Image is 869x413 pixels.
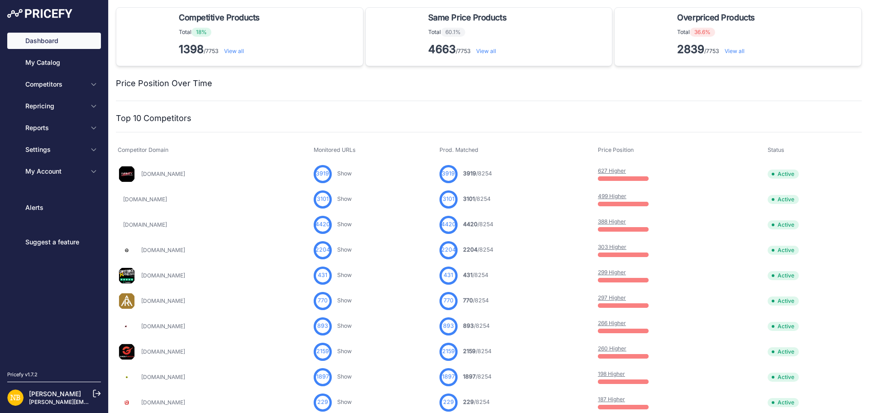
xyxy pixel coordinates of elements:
a: [DOMAIN_NAME] [141,399,185,406]
span: Prod. Matched [439,146,478,153]
a: Suggest a feature [7,234,101,250]
span: Active [768,170,799,179]
a: 299 Higher [598,269,626,276]
p: /7753 [428,42,510,57]
a: 260 Higher [598,345,626,352]
span: 770 [463,297,473,304]
a: 4420/8254 [463,221,493,228]
span: Competitive Products [179,11,260,24]
span: Competitor Domain [118,146,168,153]
a: Alerts [7,199,101,216]
button: Repricing [7,98,101,114]
p: Total [179,28,263,37]
span: 2204 [463,246,477,253]
span: 2159 [316,347,329,356]
a: [PERSON_NAME] [29,390,81,398]
span: 3101 [443,195,454,204]
span: 4420 [463,221,477,228]
p: /7753 [677,42,758,57]
p: Total [677,28,758,37]
a: Show [337,373,352,380]
a: View all [224,48,244,54]
a: 893/8254 [463,322,490,329]
a: 266 Higher [598,320,626,326]
a: Show [337,272,352,278]
a: Show [337,221,352,228]
span: 431 [318,271,327,280]
span: 2159 [442,347,455,356]
a: 297 Higher [598,294,626,301]
span: 229 [463,398,474,405]
span: Active [768,322,799,331]
a: View all [725,48,745,54]
img: Pricefy Logo [7,9,72,18]
a: 2159/8254 [463,348,492,355]
span: 3101 [463,195,475,202]
a: View all [476,48,496,54]
a: 388 Higher [598,218,626,225]
a: [DOMAIN_NAME] [141,170,185,177]
span: 2159 [463,348,476,355]
p: /7753 [179,42,263,57]
button: Reports [7,120,101,136]
strong: 1398 [179,43,204,56]
strong: 2839 [677,43,704,56]
div: Pricefy v1.7.2 [7,371,38,379]
span: 229 [317,398,328,407]
a: 3101/8254 [463,195,491,202]
a: [PERSON_NAME][EMAIL_ADDRESS][DOMAIN_NAME] [29,398,168,405]
a: 187 Higher [598,396,625,403]
span: 893 [317,322,328,330]
span: 431 [463,272,473,278]
span: Overpriced Products [677,11,754,24]
a: Show [337,195,352,202]
span: Active [768,373,799,382]
span: 2204 [441,246,456,254]
span: Repricing [25,102,85,111]
span: Active [768,347,799,356]
a: 229/8254 [463,398,490,405]
span: Active [768,220,799,229]
span: 770 [444,296,454,305]
h2: Top 10 Competitors [116,112,191,125]
span: Active [768,195,799,204]
span: Active [768,296,799,306]
span: Reports [25,123,85,132]
span: Active [768,246,799,255]
span: 2204 [315,246,330,254]
a: Show [337,348,352,355]
span: 4420 [315,220,330,229]
span: 3101 [317,195,329,204]
a: Show [337,398,352,405]
span: 3919 [316,170,329,178]
span: Active [768,398,799,407]
span: Price Position [598,146,634,153]
span: My Account [25,167,85,176]
span: 770 [318,296,328,305]
a: 303 Higher [598,243,626,250]
a: Show [337,297,352,304]
span: 36.6% [690,28,715,37]
span: 18% [191,28,211,37]
a: 431/8254 [463,272,488,278]
span: 1897 [442,373,455,381]
a: [DOMAIN_NAME] [123,221,167,228]
strong: 4663 [428,43,456,56]
a: [DOMAIN_NAME] [141,323,185,330]
nav: Sidebar [7,33,101,360]
a: [DOMAIN_NAME] [141,374,185,380]
a: 198 Higher [598,370,625,377]
span: 3919 [463,170,476,177]
span: Same Price Products [428,11,506,24]
span: 431 [444,271,453,280]
a: Show [337,322,352,329]
a: Show [337,246,352,253]
button: My Account [7,163,101,180]
a: My Catalog [7,54,101,71]
span: Status [768,146,784,153]
span: 60.1% [441,28,465,37]
a: [DOMAIN_NAME] [141,348,185,355]
a: [DOMAIN_NAME] [123,196,167,203]
a: 1897/8254 [463,373,492,380]
a: [DOMAIN_NAME] [141,297,185,304]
